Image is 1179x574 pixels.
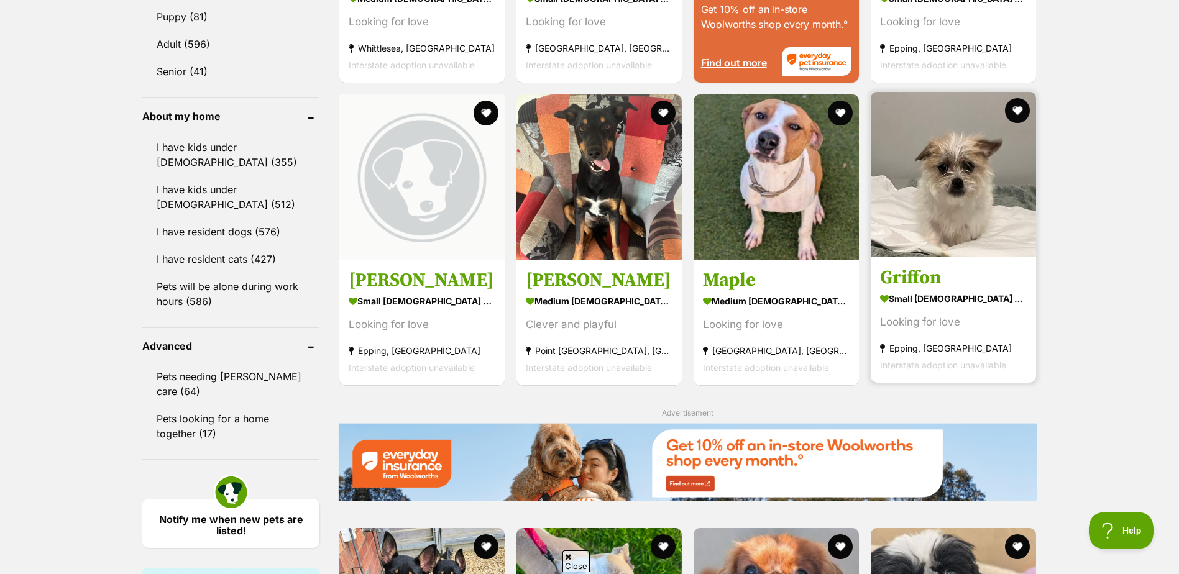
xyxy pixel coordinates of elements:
h3: Griffon [880,266,1027,290]
div: Looking for love [349,317,495,334]
iframe: Help Scout Beacon - Open [1089,512,1154,549]
span: Interstate adoption unavailable [880,360,1006,371]
a: Notify me when new pets are listed! [142,499,319,548]
span: Close [562,550,590,572]
a: I have kids under [DEMOGRAPHIC_DATA] (355) [142,134,319,175]
strong: medium [DEMOGRAPHIC_DATA] Dog [703,293,850,311]
span: Interstate adoption unavailable [880,60,1006,70]
button: favourite [828,101,853,125]
strong: small [DEMOGRAPHIC_DATA] Dog [880,290,1027,308]
button: favourite [474,534,498,559]
div: Looking for love [880,14,1027,30]
strong: Epping, [GEOGRAPHIC_DATA] [349,343,495,360]
a: I have resident cats (427) [142,246,319,272]
button: favourite [651,534,676,559]
div: Looking for love [349,14,495,30]
span: Interstate adoption unavailable [703,363,829,373]
button: favourite [828,534,853,559]
strong: [GEOGRAPHIC_DATA], [GEOGRAPHIC_DATA] [703,343,850,360]
img: Maple - American Staffy Dog [694,94,859,260]
button: favourite [474,101,498,125]
img: Simon - Kelpie Dog [516,94,682,260]
strong: [GEOGRAPHIC_DATA], [GEOGRAPHIC_DATA] [526,40,672,57]
button: favourite [1005,98,1030,123]
a: [PERSON_NAME] small [DEMOGRAPHIC_DATA] Dog Looking for love Epping, [GEOGRAPHIC_DATA] Interstate ... [339,260,505,386]
div: Clever and playful [526,317,672,334]
button: favourite [651,101,676,125]
strong: Epping, [GEOGRAPHIC_DATA] [880,340,1027,357]
strong: medium [DEMOGRAPHIC_DATA] Dog [526,293,672,311]
span: Interstate adoption unavailable [349,60,475,70]
a: Maple medium [DEMOGRAPHIC_DATA] Dog Looking for love [GEOGRAPHIC_DATA], [GEOGRAPHIC_DATA] Interst... [694,260,859,386]
h3: [PERSON_NAME] [349,269,495,293]
strong: Point [GEOGRAPHIC_DATA], [GEOGRAPHIC_DATA] [526,343,672,360]
div: Looking for love [880,314,1027,331]
button: favourite [1005,534,1030,559]
a: I have kids under [DEMOGRAPHIC_DATA] (512) [142,176,319,217]
div: Looking for love [703,317,850,334]
a: Puppy (81) [142,4,319,30]
a: Pets looking for a home together (17) [142,406,319,447]
header: About my home [142,111,319,122]
img: Everyday Insurance promotional banner [338,423,1037,501]
span: Interstate adoption unavailable [526,60,652,70]
a: [PERSON_NAME] medium [DEMOGRAPHIC_DATA] Dog Clever and playful Point [GEOGRAPHIC_DATA], [GEOGRAPH... [516,260,682,386]
strong: Whittlesea, [GEOGRAPHIC_DATA] [349,40,495,57]
a: I have resident dogs (576) [142,219,319,245]
span: Advertisement [662,408,713,417]
h3: [PERSON_NAME] [526,269,672,293]
h3: Maple [703,269,850,293]
img: Griffon - Maltese x Shih Tzu Dog [871,92,1036,257]
strong: small [DEMOGRAPHIC_DATA] Dog [349,293,495,311]
span: Interstate adoption unavailable [349,363,475,373]
a: Adult (596) [142,31,319,57]
a: Griffon small [DEMOGRAPHIC_DATA] Dog Looking for love Epping, [GEOGRAPHIC_DATA] Interstate adopti... [871,257,1036,383]
span: Interstate adoption unavailable [526,363,652,373]
a: Senior (41) [142,58,319,84]
header: Advanced [142,340,319,352]
strong: Epping, [GEOGRAPHIC_DATA] [880,40,1027,57]
a: Pets will be alone during work hours (586) [142,273,319,314]
div: Looking for love [526,14,672,30]
a: Everyday Insurance promotional banner [338,423,1037,503]
a: Pets needing [PERSON_NAME] care (64) [142,363,319,404]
